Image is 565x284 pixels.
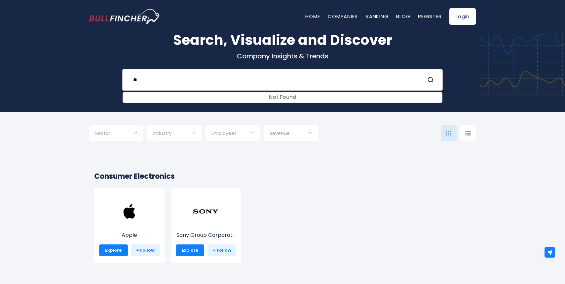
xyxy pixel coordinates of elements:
[89,52,476,60] p: Company Insights & Trends
[176,231,237,239] p: Sony Group Corporation
[176,244,205,256] a: Explore
[446,131,451,136] img: icon-comp-grid.svg
[123,92,442,103] div: Not Found
[94,171,471,182] h2: Consumer Electronics
[396,13,410,20] a: Blog
[89,9,160,24] a: Go to homepage
[465,131,471,136] img: icon-comp-list-view.svg
[99,210,160,239] a: Apple
[99,244,128,256] a: Explore
[211,128,254,140] input: Selection
[449,8,476,25] a: Login
[305,13,320,20] a: Home
[116,198,143,225] img: AAPL.png
[328,13,358,20] a: Companies
[427,76,436,84] button: Search
[211,130,237,136] span: Employees
[207,244,236,256] a: + Follow
[176,210,237,239] a: Sony Group Corporat...
[193,198,219,225] img: SONY.png
[89,30,476,50] h1: Search, Visualize and Discover
[99,231,160,239] p: Apple
[95,128,137,140] input: Selection
[153,130,172,136] span: Industry
[270,130,290,136] span: Revenue
[153,128,196,140] input: Selection
[131,244,160,256] a: + Follow
[418,13,441,20] a: Register
[89,9,161,24] img: Bullfincher logo
[270,128,312,140] input: Selection
[95,130,110,136] span: Sector
[366,13,388,20] a: Ranking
